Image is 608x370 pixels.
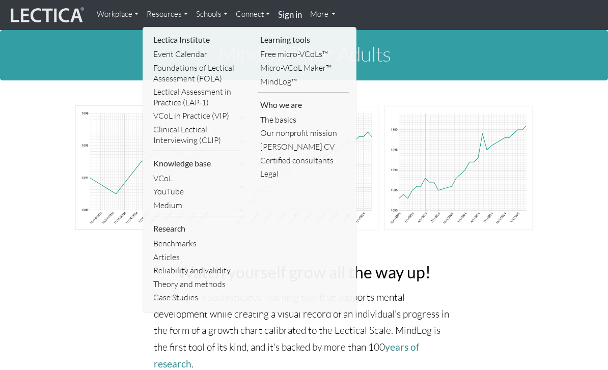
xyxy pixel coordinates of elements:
[151,264,242,277] a: Reliability and validity
[278,9,302,20] strong: Sign in
[258,126,349,140] a: Our nonprofit mission
[258,61,349,75] a: Micro-VCoL Maker™
[151,185,242,198] a: YouTube
[258,32,349,48] li: Learning tools
[151,172,242,185] a: VCoL
[232,4,274,24] a: Connect
[143,4,192,24] a: Resources
[151,277,242,291] a: Theory and methods
[93,4,143,24] a: Workplace
[151,85,242,109] a: Lectical Assessment in Practice (LAP-1)
[151,123,242,147] a: Clinical Lectical Interviewing (CLIP)
[8,6,85,25] img: lecticalive
[151,291,242,304] a: Case Studies
[258,140,349,154] a: [PERSON_NAME] CV
[67,43,541,65] h1: MindLog™ for Adults
[151,155,242,172] li: Knowledge base
[151,32,242,48] li: Lectica Institute
[258,154,349,167] a: Certified consultants
[151,61,242,85] a: Foundations of Lectical Assessment (FOLA)
[258,167,349,181] a: Legal
[154,341,419,369] a: years of research
[258,47,349,61] a: Free micro-VCoLs™
[151,237,242,250] a: Benchmarks
[151,198,242,212] a: Medium
[258,75,349,89] a: MindLog™
[258,113,349,127] a: The basics
[151,220,242,237] li: Research
[258,97,349,113] li: Who we are
[151,250,242,264] a: Articles
[151,47,242,61] a: Event Calendar
[151,109,242,123] a: VCoL in Practice (VIP)
[274,4,306,26] a: Sign in
[306,4,340,24] a: More
[192,4,232,24] a: Schools
[75,105,533,231] img: mindlog-chart-banner-adult.png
